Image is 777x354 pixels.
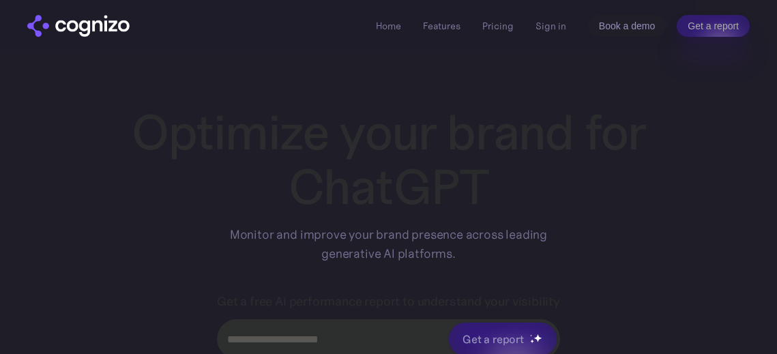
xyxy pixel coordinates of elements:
[536,18,566,34] a: Sign in
[482,20,514,32] a: Pricing
[463,331,524,347] div: Get a report
[530,334,532,336] img: star
[533,334,542,342] img: star
[376,20,401,32] a: Home
[217,291,560,312] label: Get a free AI performance report to understand your visibility
[27,15,130,37] a: home
[116,160,662,214] div: ChatGPT
[530,339,535,344] img: star
[677,15,750,37] a: Get a report
[588,15,666,37] a: Book a demo
[423,20,460,32] a: Features
[27,15,130,37] img: cognizo logo
[116,105,662,160] h1: Optimize your brand for
[221,225,557,263] div: Monitor and improve your brand presence across leading generative AI platforms.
